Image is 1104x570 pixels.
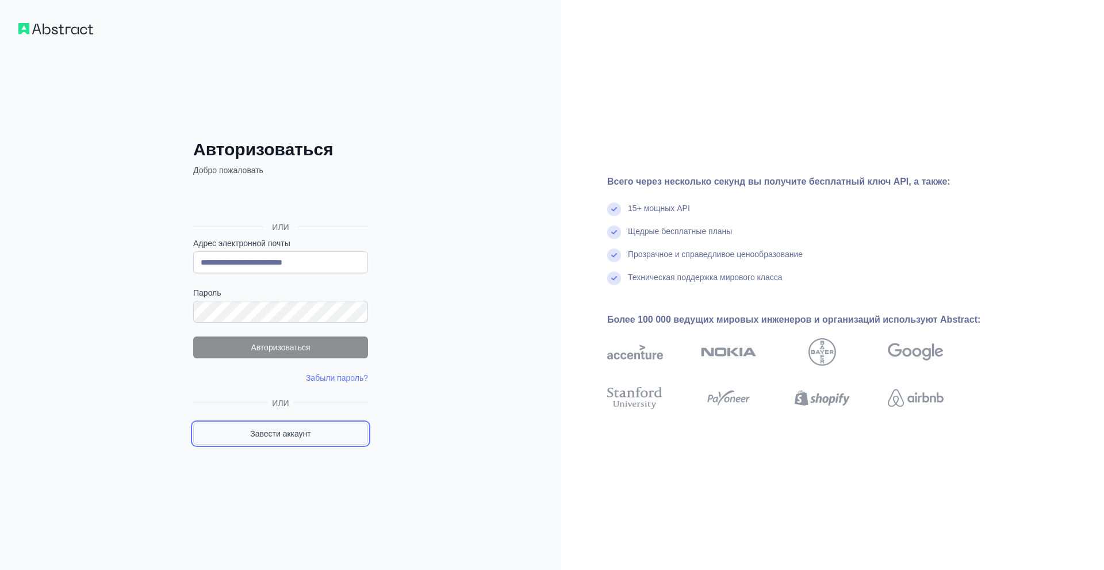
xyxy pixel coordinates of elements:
font: ИЛИ [272,223,289,232]
img: галочка [607,225,621,239]
img: байер [808,338,836,366]
font: Адрес электронной почты [193,239,290,248]
img: нокиа [701,338,757,366]
iframe: Кнопка «Войти с аккаунтом Google» [187,189,371,214]
img: Google [888,338,944,366]
button: Авторизоваться [193,336,368,358]
font: Завести аккаунт [250,429,311,438]
img: Airbnb [888,385,944,411]
font: Всего через несколько секунд вы получите бесплатный ключ API, а также: [607,177,950,186]
font: Более 100 000 ведущих мировых инженеров и организаций используют Abstract: [607,315,980,324]
img: Стэнфордский университет [607,385,663,411]
a: Забыли пароль? [306,373,368,382]
font: Авторизоваться [193,140,333,159]
img: Payoneer [703,385,754,411]
img: шопифай [795,385,850,411]
font: ИЛИ [272,399,289,408]
img: галочка [607,271,621,285]
font: Добро пожаловать [193,166,263,175]
font: Щедрые бесплатные планы [628,227,732,236]
img: акцент [607,338,663,366]
a: Завести аккаунт [193,423,368,445]
img: галочка [607,202,621,216]
font: 15+ мощных API [628,204,690,213]
img: галочка [607,248,621,262]
font: Пароль [193,288,221,297]
font: Прозрачное и справедливое ценообразование [628,250,803,259]
font: Техническая поддержка мирового класса [628,273,783,282]
font: Авторизоваться [251,343,310,352]
img: Рабочий процесс [18,23,93,35]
